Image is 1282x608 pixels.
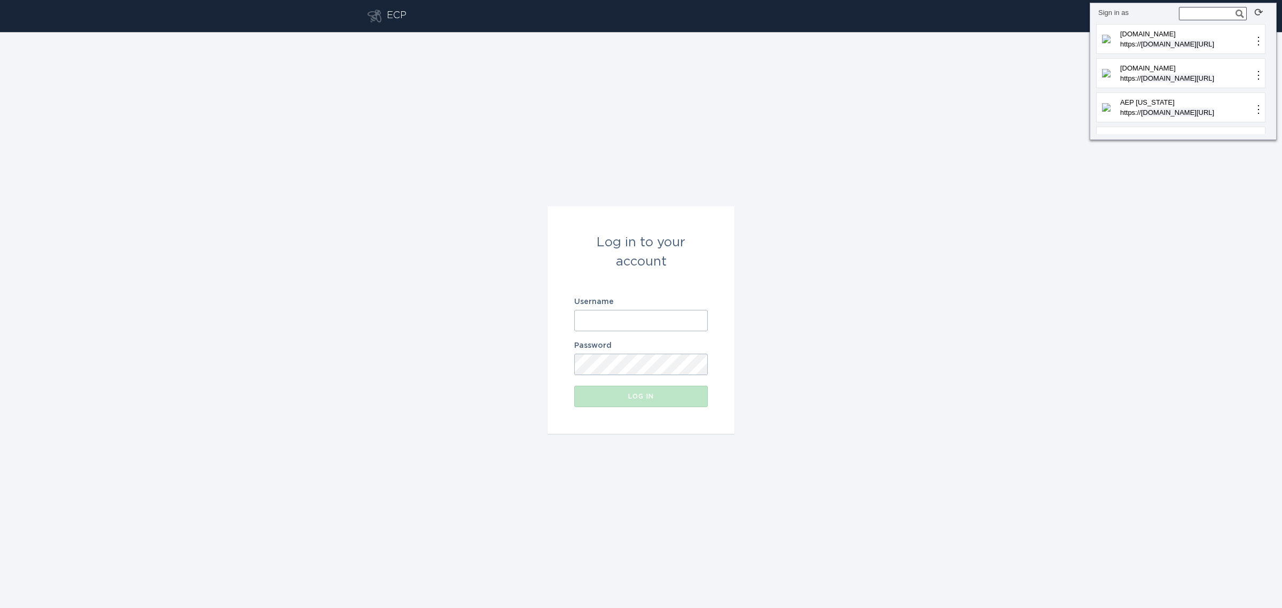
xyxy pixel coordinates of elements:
div: Log in [580,393,702,400]
div: ECP [387,10,407,22]
button: Go to dashboard [368,10,381,22]
div: Log in to your account [574,233,708,271]
button: Log in [574,386,708,407]
label: Password [574,342,708,349]
label: Username [574,298,708,306]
